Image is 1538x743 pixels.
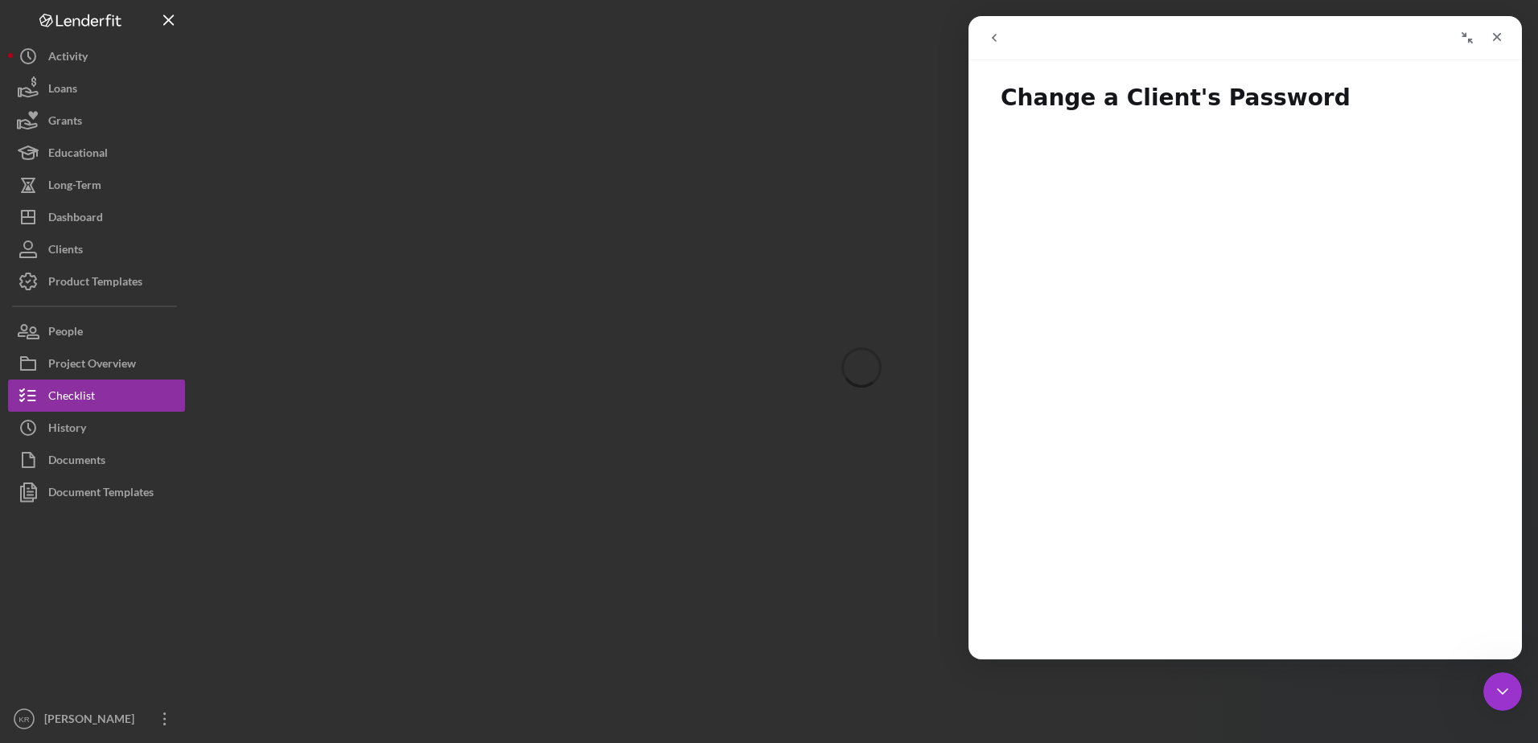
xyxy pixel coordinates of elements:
[48,265,142,302] div: Product Templates
[8,347,185,380] button: Project Overview
[8,137,185,169] button: Educational
[1483,672,1522,711] iframe: Intercom live chat
[48,233,83,269] div: Clients
[968,16,1522,659] iframe: Intercom live chat
[8,233,185,265] button: Clients
[8,201,185,233] button: Dashboard
[48,137,108,173] div: Educational
[8,703,185,735] button: KR[PERSON_NAME]
[8,105,185,137] button: Grants
[8,412,185,444] button: History
[8,265,185,298] button: Product Templates
[8,476,185,508] button: Document Templates
[8,444,185,476] button: Documents
[8,40,185,72] button: Activity
[48,315,83,351] div: People
[48,40,88,76] div: Activity
[8,380,185,412] button: Checklist
[48,347,136,384] div: Project Overview
[8,315,185,347] button: People
[48,476,154,512] div: Document Templates
[48,412,86,448] div: History
[8,169,185,201] button: Long-Term
[48,201,103,237] div: Dashboard
[40,703,145,739] div: [PERSON_NAME]
[48,105,82,141] div: Grants
[48,380,95,416] div: Checklist
[19,715,29,724] text: KR
[48,169,101,205] div: Long-Term
[48,444,105,480] div: Documents
[8,72,185,105] button: Loans
[48,72,77,109] div: Loans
